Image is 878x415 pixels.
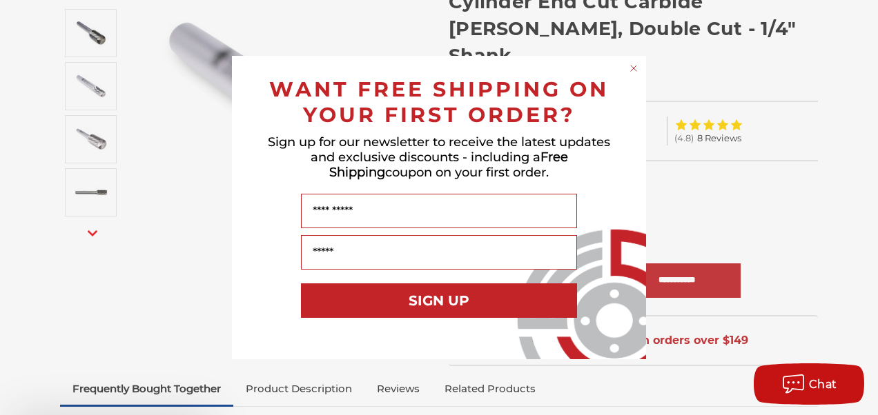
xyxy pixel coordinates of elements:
[627,61,641,75] button: Close dialog
[269,77,609,128] span: WANT FREE SHIPPING ON YOUR FIRST ORDER?
[329,150,568,180] span: Free Shipping
[809,378,837,391] span: Chat
[754,363,864,405] button: Chat
[301,283,577,318] button: SIGN UP
[268,134,610,180] span: Sign up for our newsletter to receive the latest updates and exclusive discounts - including a co...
